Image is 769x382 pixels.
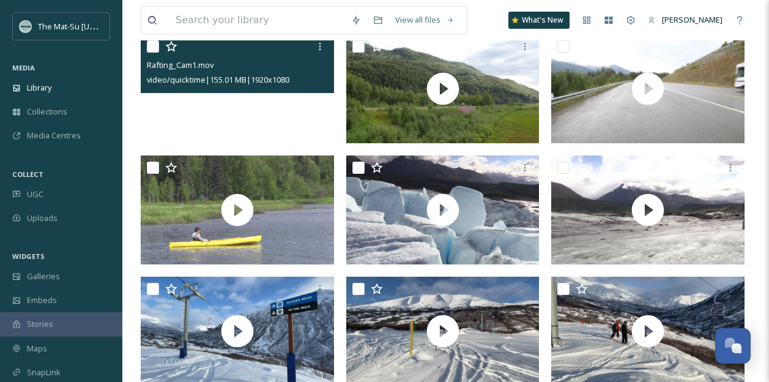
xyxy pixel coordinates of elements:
a: [PERSON_NAME] [642,8,729,32]
span: Maps [27,343,47,354]
button: Open Chat [715,328,751,364]
img: Social_thumbnail.png [20,20,32,32]
span: COLLECT [12,170,43,179]
span: Rafting_Cam1.mov [147,59,214,70]
span: Media Centres [27,130,81,141]
span: SnapLink [27,367,61,378]
span: Uploads [27,212,58,224]
span: [PERSON_NAME] [662,14,723,25]
img: thumbnail [551,34,745,143]
span: Collections [27,106,67,118]
span: MEDIA [12,63,35,72]
a: What's New [508,12,570,29]
span: UGC [27,189,43,200]
img: thumbnail [551,155,745,264]
span: Library [27,82,51,94]
a: View all files [389,8,461,32]
span: WIDGETS [12,252,45,261]
input: Search your library [169,7,345,34]
span: The Mat-Su [US_STATE] [38,20,123,32]
span: video/quicktime | 155.01 MB | 1920 x 1080 [147,74,289,85]
span: Galleries [27,271,60,282]
img: thumbnail [346,155,540,264]
span: Embeds [27,294,57,306]
img: thumbnail [141,155,334,264]
img: thumbnail [346,34,540,143]
span: Stories [27,318,53,330]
